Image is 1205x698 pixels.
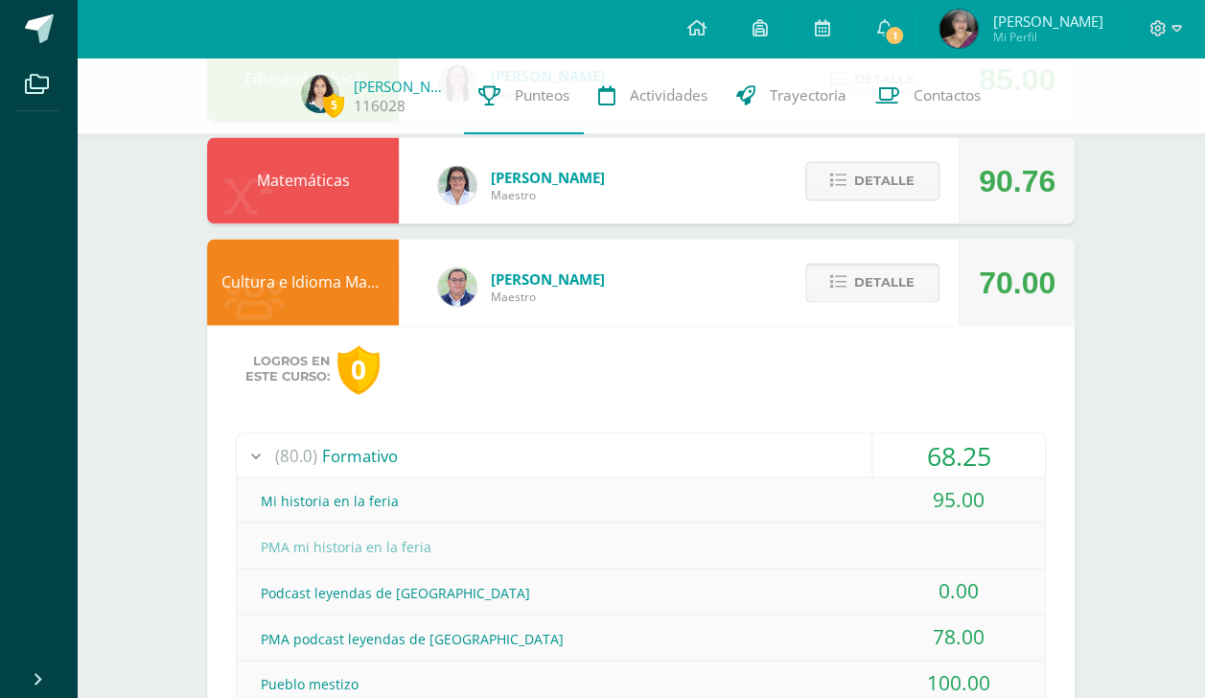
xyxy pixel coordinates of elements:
div: PMA mi historia en la feria [237,524,1045,568]
span: Maestro [491,187,605,203]
span: Contactos [914,85,981,105]
a: Actividades [584,58,722,134]
span: Punteos [515,85,569,105]
button: Detalle [805,263,939,302]
span: Actividades [630,85,707,105]
span: Logros en este curso: [245,354,330,384]
div: 0 [337,345,380,394]
div: Formativo [237,433,1045,477]
a: Contactos [861,58,995,134]
span: Maestro [491,289,605,305]
div: Podcast leyendas de [GEOGRAPHIC_DATA] [237,570,1045,614]
span: [PERSON_NAME] [491,168,605,187]
a: 116028 [354,96,406,116]
a: Trayectoria [722,58,861,134]
img: 630113e3c11eaf4d2372eacf1d972cf3.png [301,75,339,113]
div: 68.25 [872,433,1045,477]
a: Punteos [464,58,584,134]
button: Detalle [805,161,939,200]
div: PMA podcast leyendas de [GEOGRAPHIC_DATA] [237,617,1045,660]
div: 90.76 [979,138,1055,224]
div: Matemáticas [207,137,399,223]
div: 78.00 [872,615,1045,658]
img: 341d98b4af7301a051bfb6365f8299c3.png [438,166,476,204]
span: Trayectoria [770,85,846,105]
div: 95.00 [872,477,1045,521]
span: Detalle [854,265,915,300]
div: 0.00 [872,569,1045,612]
span: [PERSON_NAME] [992,12,1102,31]
div: Mi historia en la feria [237,478,1045,522]
span: 5 [323,93,344,117]
img: 3a3c8100c5ad4521c7d5a241b3180da3.png [939,10,978,48]
span: Mi Perfil [992,29,1102,45]
span: (80.0) [275,433,317,477]
span: Detalle [854,163,915,198]
a: [PERSON_NAME] [354,77,450,96]
div: Cultura e Idioma Maya, Garífuna o Xinka [207,239,399,325]
div: 70.00 [979,240,1055,326]
img: c1c1b07ef08c5b34f56a5eb7b3c08b85.png [438,268,476,306]
span: 1 [884,25,905,46]
span: [PERSON_NAME] [491,269,605,289]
